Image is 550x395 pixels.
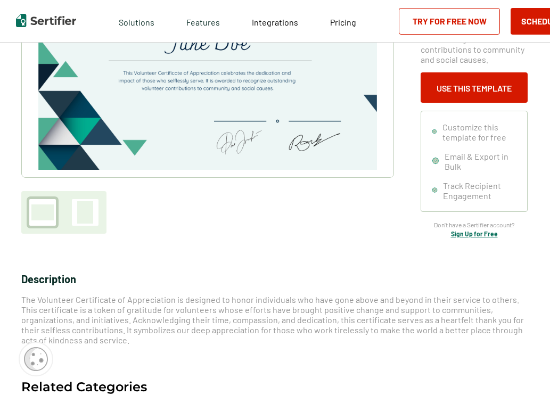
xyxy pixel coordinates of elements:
span: The Volunteer Certificate of Appreciation is designed to honor individuals who have gone above an... [21,294,524,345]
span: Customize this template for free [442,122,516,142]
button: Use This Template [421,72,528,103]
span: Track Recipient Engagement [443,180,516,201]
img: Sertifier | Digital Credentialing Platform [16,14,76,27]
iframe: Chat Widget [497,344,550,395]
span: Solutions [119,14,154,28]
span: Pricing [330,17,356,27]
span: Description [21,273,76,285]
span: Features [186,14,220,28]
img: Cookie Popup Icon [24,347,48,371]
a: Integrations [252,14,298,28]
h2: Related Categories [21,380,147,393]
span: Don’t have a Sertifier account? [434,220,515,230]
a: Sign Up for Free [451,230,498,237]
a: Try for Free Now [399,8,500,35]
span: Integrations [252,17,298,27]
a: Pricing [330,14,356,28]
span: Email & Export in Bulk [445,151,516,171]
